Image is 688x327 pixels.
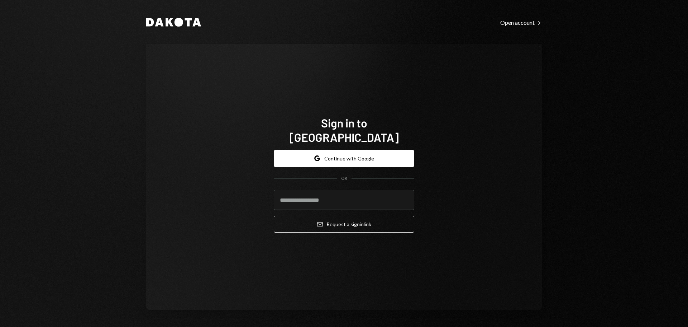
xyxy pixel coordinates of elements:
[274,216,414,233] button: Request a signinlink
[274,150,414,167] button: Continue with Google
[500,18,542,26] a: Open account
[341,176,347,182] div: OR
[500,19,542,26] div: Open account
[274,116,414,144] h1: Sign in to [GEOGRAPHIC_DATA]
